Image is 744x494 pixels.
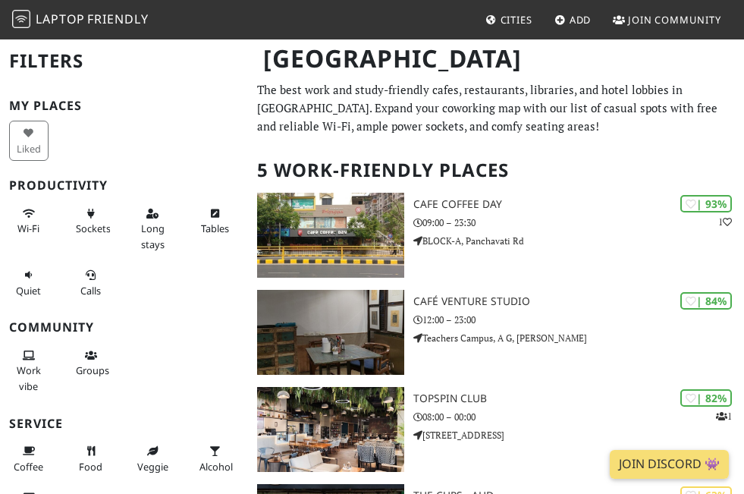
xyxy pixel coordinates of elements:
[9,417,239,431] h3: Service
[133,201,172,256] button: Long stays
[195,439,234,479] button: Alcohol
[9,320,239,335] h3: Community
[17,363,41,392] span: People working
[248,290,744,375] a: Café Venture Studio | 84% Café Venture Studio 12:00 – 23:00 Teachers Campus, A G, [PERSON_NAME]
[716,409,732,423] p: 1
[71,343,111,383] button: Groups
[36,11,85,27] span: Laptop
[141,222,165,250] span: Long stays
[548,6,598,33] a: Add
[413,198,744,211] h3: Cafe Coffee Day
[71,439,111,479] button: Food
[248,387,744,472] a: TopSpin Club | 82% 1 TopSpin Club 08:00 – 00:00 [STREET_ADDRESS]
[257,80,735,135] p: The best work and study-friendly cafes, restaurants, libraries, and hotel lobbies in [GEOGRAPHIC_...
[479,6,538,33] a: Cities
[413,331,744,345] p: Teachers Campus, A G, [PERSON_NAME]
[610,450,729,479] a: Join Discord 👾
[12,7,149,33] a: LaptopFriendly LaptopFriendly
[14,460,43,474] span: Coffee
[71,263,111,303] button: Calls
[570,13,592,27] span: Add
[413,313,744,327] p: 12:00 – 23:00
[9,439,49,479] button: Coffee
[413,410,744,424] p: 08:00 – 00:00
[413,428,744,442] p: [STREET_ADDRESS]
[137,460,168,474] span: Veggie
[248,193,744,278] a: Cafe Coffee Day | 93% 1 Cafe Coffee Day 09:00 – 23:30 BLOCK-A, Panchavati Rd
[413,216,744,230] p: 09:00 – 23:30
[76,222,111,235] span: Power sockets
[257,387,404,472] img: TopSpin Club
[413,295,744,308] h3: Café Venture Studio
[195,201,234,241] button: Tables
[257,193,404,278] img: Cafe Coffee Day
[257,147,735,194] h2: 5 Work-Friendly Places
[79,460,102,474] span: Food
[607,6,727,33] a: Join Community
[251,38,735,80] h1: [GEOGRAPHIC_DATA]
[9,38,239,84] h2: Filters
[9,178,239,193] h3: Productivity
[9,99,239,113] h3: My Places
[16,284,41,297] span: Quiet
[718,215,732,229] p: 1
[12,10,30,28] img: LaptopFriendly
[80,284,101,297] span: Video/audio calls
[680,389,732,407] div: | 82%
[87,11,148,27] span: Friendly
[413,234,744,248] p: BLOCK-A, Panchavati Rd
[133,439,172,479] button: Veggie
[680,292,732,310] div: | 84%
[9,263,49,303] button: Quiet
[257,290,404,375] img: Café Venture Studio
[9,201,49,241] button: Wi-Fi
[413,392,744,405] h3: TopSpin Club
[71,201,111,241] button: Sockets
[9,343,49,398] button: Work vibe
[199,460,233,474] span: Alcohol
[17,222,39,235] span: Stable Wi-Fi
[201,222,229,235] span: Work-friendly tables
[680,195,732,212] div: | 93%
[501,13,532,27] span: Cities
[76,363,109,377] span: Group tables
[628,13,721,27] span: Join Community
